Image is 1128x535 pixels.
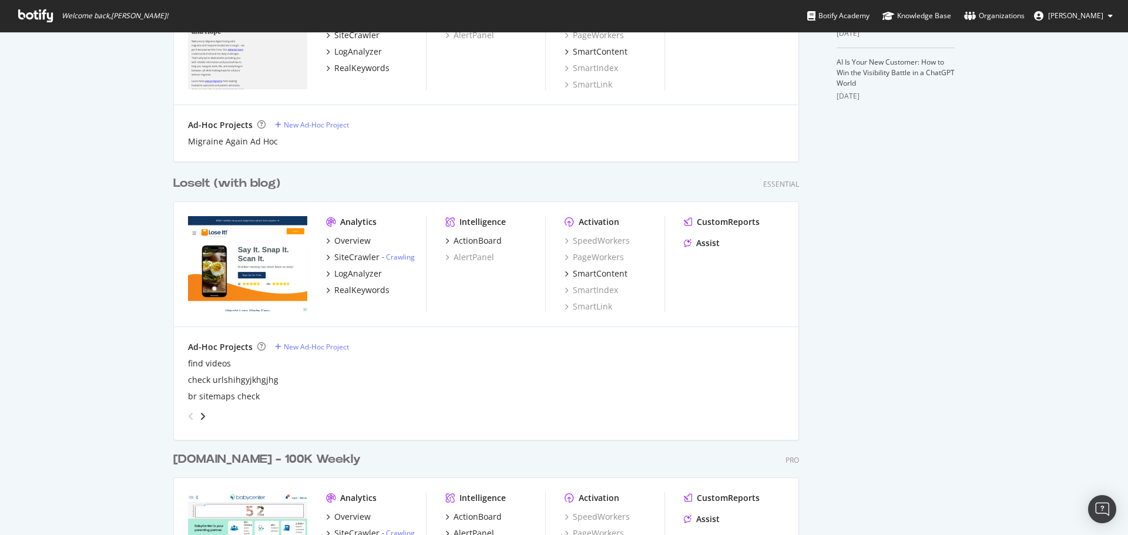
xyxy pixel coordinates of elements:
[696,513,720,525] div: Assist
[1048,11,1103,21] span: Bill Elward
[697,492,760,504] div: CustomReports
[340,216,377,228] div: Analytics
[573,46,627,58] div: SmartContent
[565,235,630,247] a: SpeedWorkers
[183,407,199,426] div: angle-left
[684,216,760,228] a: CustomReports
[807,10,869,22] div: Botify Academy
[837,57,955,88] a: AI Is Your New Customer: How to Win the Visibility Battle in a ChatGPT World
[1025,6,1122,25] button: [PERSON_NAME]
[284,120,349,130] div: New Ad-Hoc Project
[326,511,371,523] a: Overview
[334,251,380,263] div: SiteCrawler
[334,62,390,74] div: RealKeywords
[188,358,231,369] a: find videos
[445,235,502,247] a: ActionBoard
[334,268,382,280] div: LogAnalyzer
[275,342,349,352] a: New Ad-Hoc Project
[459,216,506,228] div: Intelligence
[173,175,285,192] a: LoseIt (with blog)
[565,79,612,90] a: SmartLink
[445,511,502,523] a: ActionBoard
[334,235,371,247] div: Overview
[173,451,361,468] div: [DOMAIN_NAME] - 100K Weekly
[334,46,382,58] div: LogAnalyzer
[340,492,377,504] div: Analytics
[445,29,494,41] a: AlertPanel
[173,175,280,192] div: LoseIt (with blog)
[334,511,371,523] div: Overview
[1088,495,1116,523] div: Open Intercom Messenger
[964,10,1025,22] div: Organizations
[188,374,278,386] a: check urlshihgyjkhgjhg
[565,46,627,58] a: SmartContent
[565,301,612,312] a: SmartLink
[188,216,307,311] img: hopetocope.com
[565,29,624,41] a: PageWorkers
[565,284,618,296] a: SmartIndex
[275,120,349,130] a: New Ad-Hoc Project
[188,136,278,147] a: Migraine Again Ad Hoc
[284,342,349,352] div: New Ad-Hoc Project
[763,179,799,189] div: Essential
[326,235,371,247] a: Overview
[199,410,207,422] div: angle-right
[445,251,494,263] a: AlertPanel
[334,29,380,41] div: SiteCrawler
[697,216,760,228] div: CustomReports
[334,284,390,296] div: RealKeywords
[188,341,253,353] div: Ad-Hoc Projects
[684,492,760,504] a: CustomReports
[785,455,799,465] div: Pro
[459,492,506,504] div: Intelligence
[188,119,253,131] div: Ad-Hoc Projects
[326,46,382,58] a: LogAnalyzer
[62,11,168,21] span: Welcome back, [PERSON_NAME] !
[454,511,502,523] div: ActionBoard
[837,91,955,102] div: [DATE]
[565,511,630,523] a: SpeedWorkers
[579,492,619,504] div: Activation
[696,237,720,249] div: Assist
[565,268,627,280] a: SmartContent
[565,62,618,74] a: SmartIndex
[454,235,502,247] div: ActionBoard
[382,252,415,262] div: -
[565,251,624,263] a: PageWorkers
[173,451,365,468] a: [DOMAIN_NAME] - 100K Weekly
[386,252,415,262] a: Crawling
[326,62,390,74] a: RealKeywords
[326,29,380,41] a: SiteCrawler
[326,268,382,280] a: LogAnalyzer
[882,10,951,22] div: Knowledge Base
[326,284,390,296] a: RealKeywords
[837,28,955,39] div: [DATE]
[188,391,260,402] a: br sitemaps check
[573,268,627,280] div: SmartContent
[684,237,720,249] a: Assist
[579,216,619,228] div: Activation
[326,251,415,263] a: SiteCrawler- Crawling
[684,513,720,525] a: Assist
